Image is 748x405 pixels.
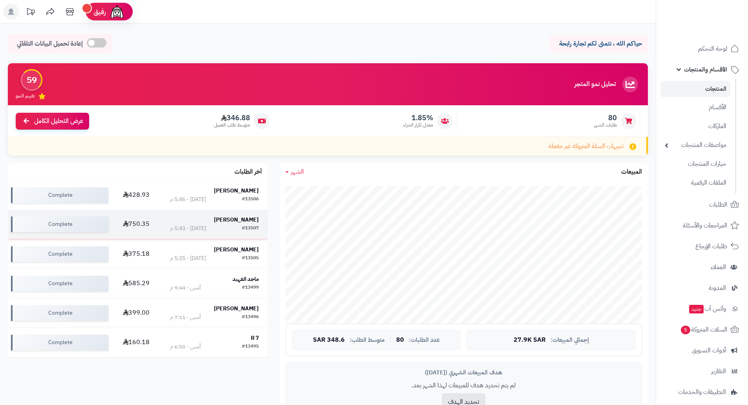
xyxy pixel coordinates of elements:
span: عدد الطلبات: [409,337,440,343]
h3: آخر الطلبات [234,169,262,176]
h3: تحليل نمو المتجر [574,81,616,88]
td: 428.93 [112,181,161,210]
span: أدوات التسويق [692,345,726,356]
span: الشهر [291,167,304,176]
strong: [PERSON_NAME] [214,216,259,224]
span: السلات المتروكة [680,324,727,335]
span: رفيق [93,7,106,16]
div: [DATE] - 5:46 م [170,196,206,203]
a: الطلبات [661,195,743,214]
p: لم يتم تحديد هدف للمبيعات لهذا الشهر بعد. [292,381,636,390]
div: أمس - 9:44 م [170,284,201,292]
a: المدونة [661,279,743,297]
span: متوسط طلب العميل [214,122,250,128]
a: الماركات [661,118,730,135]
span: 80 [396,337,404,344]
span: وآتس آب [688,303,726,314]
span: تقييم النمو [16,93,35,99]
td: 399.00 [112,299,161,328]
a: الشهر [285,167,304,176]
img: ai-face.png [109,4,125,20]
div: [DATE] - 5:25 م [170,255,206,262]
a: المراجعات والأسئلة [661,216,743,235]
span: 80 [594,114,617,122]
span: طلبات الشهر [594,122,617,128]
a: المنتجات [661,81,730,97]
span: طلبات الإرجاع [695,241,727,252]
a: العملاء [661,258,743,277]
a: وآتس آبجديد [661,299,743,318]
span: التطبيقات والخدمات [678,387,726,398]
a: طلبات الإرجاع [661,237,743,256]
h3: المبيعات [621,169,642,176]
a: عرض التحليل الكامل [16,113,89,130]
span: العملاء [711,262,726,273]
div: #13505 [242,255,259,262]
strong: ماجد الفهيد [232,275,259,283]
div: #13507 [242,225,259,233]
strong: R 7 [251,334,259,342]
span: متوسط الطلب: [349,337,385,343]
span: المدونة [709,282,726,293]
a: السلات المتروكة5 [661,320,743,339]
div: Complete [11,305,108,321]
p: حياكم الله ، نتمنى لكم تجارة رابحة [556,39,642,48]
strong: [PERSON_NAME] [214,246,259,254]
span: الأقسام والمنتجات [684,64,727,75]
span: عرض التحليل الكامل [34,117,83,126]
td: 585.29 [112,269,161,298]
span: إجمالي المبيعات: [550,337,589,343]
a: الملفات الرقمية [661,174,730,191]
a: أدوات التسويق [661,341,743,360]
div: هدف المبيعات الشهري ([DATE]) [292,368,636,377]
div: #13496 [242,313,259,321]
a: خيارات المنتجات [661,156,730,172]
div: Complete [11,246,108,262]
div: #13495 [242,343,259,351]
span: المراجعات والأسئلة [683,220,727,231]
span: | [390,337,391,343]
img: logo-2.png [695,20,741,37]
a: مواصفات المنتجات [661,137,730,154]
td: 160.18 [112,328,161,357]
span: 346.88 [214,114,250,122]
span: إعادة تحميل البيانات التلقائي [17,39,83,48]
div: Complete [11,335,108,350]
div: Complete [11,216,108,232]
a: تحديثات المنصة [21,4,40,22]
a: التطبيقات والخدمات [661,383,743,401]
a: لوحة التحكم [661,39,743,58]
span: معدل تكرار الشراء [403,122,433,128]
div: #13499 [242,284,259,292]
div: Complete [11,276,108,291]
div: أمس - 7:11 م [170,313,201,321]
span: 1.85% [403,114,433,122]
span: لوحة التحكم [698,43,727,54]
div: Complete [11,187,108,203]
strong: [PERSON_NAME] [214,187,259,195]
strong: [PERSON_NAME] [214,304,259,313]
span: الطلبات [709,199,727,210]
td: 375.18 [112,240,161,269]
td: 750.35 [112,210,161,239]
span: التقارير [711,366,726,377]
div: [DATE] - 5:43 م [170,225,206,233]
div: أمس - 6:50 م [170,343,201,351]
span: 348.6 SAR [313,337,345,344]
span: 5 [681,326,690,334]
span: 27.9K SAR [514,337,546,344]
a: التقارير [661,362,743,381]
a: الأقسام [661,99,730,116]
span: جديد [689,305,704,313]
div: #13506 [242,196,259,203]
span: تنبيهات السلة المتروكة غير مفعلة [549,142,624,151]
